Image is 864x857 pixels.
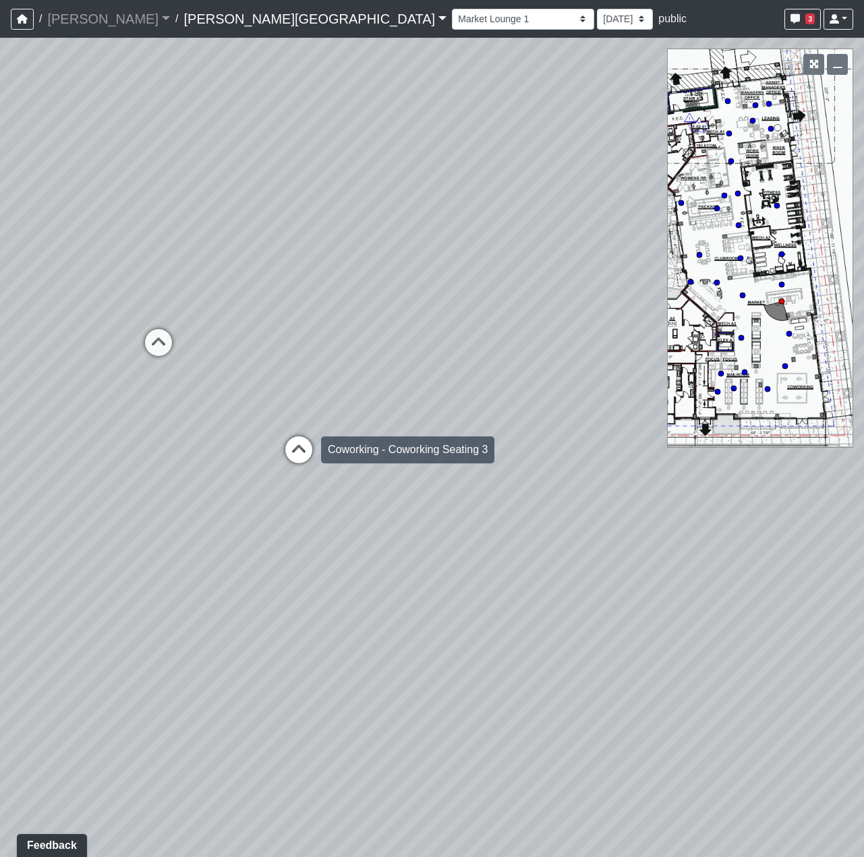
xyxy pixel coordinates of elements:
[170,5,183,32] span: /
[47,5,170,32] a: [PERSON_NAME]
[658,13,687,24] span: public
[784,9,821,30] button: 3
[183,5,447,32] a: [PERSON_NAME][GEOGRAPHIC_DATA]
[805,13,815,24] span: 3
[321,436,494,463] div: Coworking - Coworking Seating 3
[10,830,90,857] iframe: Ybug feedback widget
[34,5,47,32] span: /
